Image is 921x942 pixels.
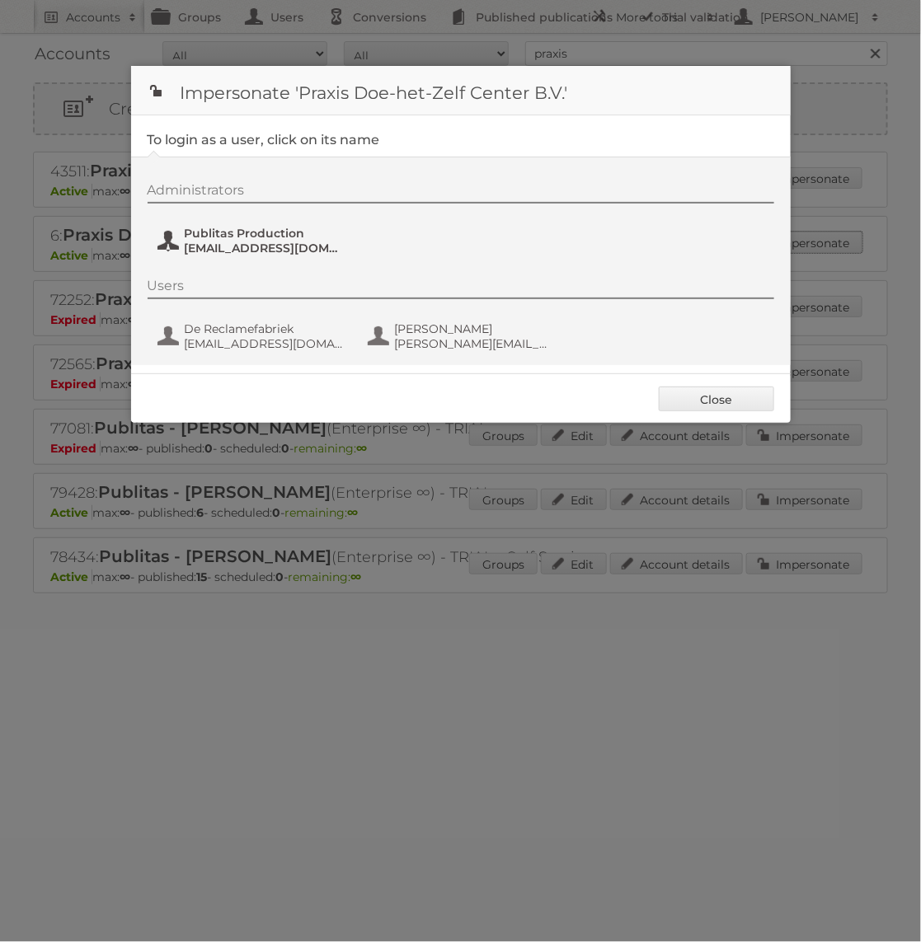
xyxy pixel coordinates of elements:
[366,320,560,353] button: [PERSON_NAME] [PERSON_NAME][EMAIL_ADDRESS][DOMAIN_NAME]
[131,66,791,115] h1: Impersonate 'Praxis Doe-het-Zelf Center B.V.'
[659,387,774,411] a: Close
[148,132,380,148] legend: To login as a user, click on its name
[156,320,350,353] button: De Reclamefabriek [EMAIL_ADDRESS][DOMAIN_NAME]
[148,182,774,204] div: Administrators
[185,241,345,255] span: [EMAIL_ADDRESS][DOMAIN_NAME]
[395,336,555,351] span: [PERSON_NAME][EMAIL_ADDRESS][DOMAIN_NAME]
[395,321,555,336] span: [PERSON_NAME]
[156,224,350,257] button: Publitas Production [EMAIL_ADDRESS][DOMAIN_NAME]
[185,321,345,336] span: De Reclamefabriek
[148,278,774,299] div: Users
[185,336,345,351] span: [EMAIL_ADDRESS][DOMAIN_NAME]
[185,226,345,241] span: Publitas Production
